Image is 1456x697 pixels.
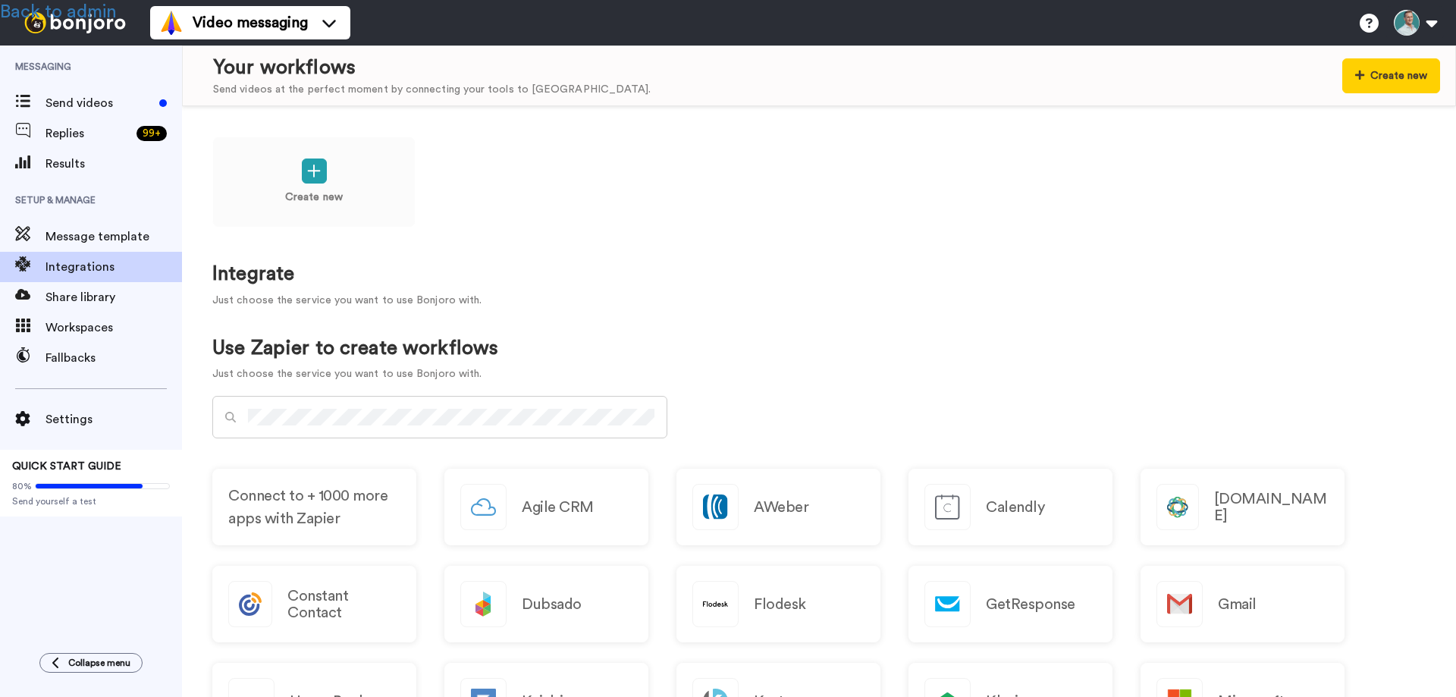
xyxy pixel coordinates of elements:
[925,485,970,529] img: logo_calendly.svg
[45,258,182,276] span: Integrations
[1157,582,1202,626] img: logo_gmail.svg
[45,228,182,246] span: Message template
[754,499,808,516] h2: AWeber
[693,485,738,529] img: logo_aweber.svg
[287,588,400,621] h2: Constant Contact
[213,82,651,98] div: Send videos at the perfect moment by connecting your tools to [GEOGRAPHIC_DATA].
[39,653,143,673] button: Collapse menu
[212,366,498,382] p: Just choose the service you want to use Bonjoro with.
[228,485,400,530] span: Connect to + 1000 more apps with Zapier
[212,263,1426,285] h1: Integrate
[45,349,182,367] span: Fallbacks
[1141,469,1345,545] a: [DOMAIN_NAME]
[136,126,167,141] div: 99 +
[1157,485,1198,529] img: logo_closecom.svg
[1218,596,1257,613] h2: Gmail
[676,566,880,642] a: Flodesk
[676,469,880,545] a: AWeber
[1342,58,1440,93] button: Create new
[522,596,582,613] h2: Dubsado
[193,12,308,33] span: Video messaging
[45,410,182,429] span: Settings
[908,469,1112,545] a: Calendly
[908,566,1112,642] a: GetResponse
[986,596,1075,613] h2: GetResponse
[45,155,182,173] span: Results
[285,190,343,206] p: Create new
[213,54,651,82] div: Your workflows
[212,469,416,545] a: Connect to + 1000 more apps with Zapier
[444,566,648,642] a: Dubsado
[229,582,271,626] img: logo_constant_contact.svg
[444,469,648,545] a: Agile CRM
[1141,566,1345,642] a: Gmail
[693,582,738,626] img: logo_flodesk.svg
[1214,491,1329,524] h2: [DOMAIN_NAME]
[212,338,498,359] h1: Use Zapier to create workflows
[45,124,130,143] span: Replies
[12,480,32,492] span: 80%
[12,461,121,472] span: QUICK START GUIDE
[212,566,416,642] a: Constant Contact
[461,582,506,626] img: logo_dubsado.svg
[159,11,184,35] img: vm-color.svg
[45,288,182,306] span: Share library
[754,596,806,613] h2: Flodesk
[522,499,594,516] h2: Agile CRM
[45,319,182,337] span: Workspaces
[461,485,506,529] img: logo_agile_crm.svg
[925,582,970,626] img: logo_getresponse.svg
[45,94,153,112] span: Send videos
[68,657,130,669] span: Collapse menu
[12,495,170,507] span: Send yourself a test
[212,293,1426,309] p: Just choose the service you want to use Bonjoro with.
[986,499,1044,516] h2: Calendly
